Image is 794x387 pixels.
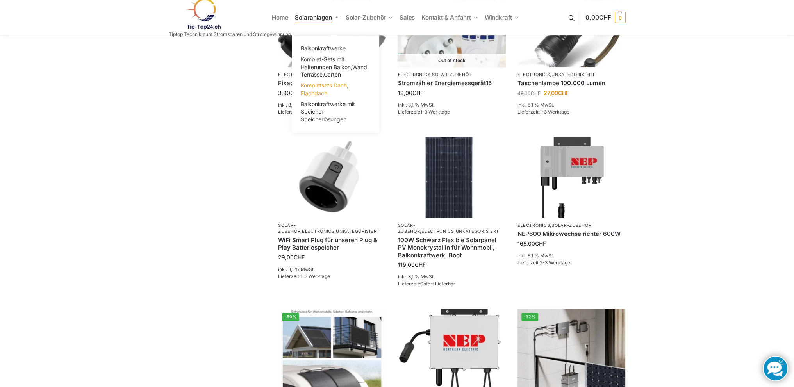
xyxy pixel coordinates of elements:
span: CHF [599,14,611,21]
a: 100W Schwarz Flexible Solarpanel PV Monokrystallin für Wohnmobil, Balkonkraftwerk, Boot [398,236,505,259]
span: Balkonkraftwerke mit Speicher Speicherlösungen [301,101,355,123]
span: 1-3 Werktage [300,273,330,279]
span: Kontakt & Anfahrt [421,14,471,21]
a: 0,00CHF 0 [585,6,625,29]
bdi: 119,00 [398,261,425,268]
a: Fixadapter mit Dichtung [278,79,386,87]
p: inkl. 8,1 % MwSt. [398,273,505,280]
a: Electronics [398,72,430,77]
span: Solar-Zubehör [346,14,386,21]
p: , [517,223,625,228]
p: , [517,72,625,78]
a: Stromzähler Energiemessgerät15 [398,79,505,87]
p: inkl. 8,1 % MwSt. [398,102,505,109]
span: Lieferzeit: [517,109,569,115]
span: CHF [558,89,569,96]
span: Lieferzeit: [517,260,570,266]
p: inkl. 8,1 % MwSt. [278,102,386,109]
span: CHF [290,89,301,96]
span: Kompletsets Dach, Flachdach [301,82,348,96]
img: WiFi Smart Plug für unseren Plug & Play Batteriespeicher [278,137,386,218]
a: Electronics [302,228,335,234]
p: Tiptop Technik zum Stromsparen und Stromgewinnung [169,32,291,37]
p: , [278,72,386,78]
img: 100 watt flexibles solarmodul [398,137,505,218]
span: Sofort Lieferbar [420,281,455,287]
p: , , [278,223,386,235]
span: CHF [294,254,305,260]
a: Balkonkraftwerke [296,43,375,54]
a: Solar-Zubehör [398,223,420,234]
bdi: 165,00 [517,240,546,247]
a: Electronics [517,72,550,77]
p: , , [398,223,505,235]
span: Lieferzeit: [278,273,330,279]
a: Electronics [421,228,454,234]
p: inkl. 8,1 % MwSt. [517,252,625,259]
a: Solar-Zubehör [278,223,300,234]
span: CHF [412,89,423,96]
span: Solaranlagen [295,14,332,21]
a: Unkategorisiert [551,72,595,77]
a: Electronics [278,72,311,77]
span: Komplet-Sets mit Halterungen Balkon,Wand, Terrasse,Garten [301,56,369,78]
span: Balkonkraftwerke [301,45,346,52]
a: Balkonkraftwerke mit Speicher Speicherlösungen [296,99,375,125]
p: inkl. 8,1 % MwSt. [517,102,625,109]
span: CHF [531,90,541,96]
a: NEP600 Mikrowechselrichter 600W [517,230,625,238]
p: , [398,72,505,78]
a: Solar-Zubehör [432,72,472,77]
span: Lieferzeit: [398,281,455,287]
span: 0,00 [585,14,611,21]
a: Unkategorisiert [455,228,499,234]
a: Solar-Zubehör [551,223,591,228]
span: Sales [400,14,415,21]
a: WiFi Smart Plug für unseren Plug & Play Batteriespeicher [278,236,386,251]
img: Nep 600 [517,137,625,218]
span: 0 [615,12,626,23]
bdi: 27,00 [544,89,569,96]
bdi: 29,00 [278,254,305,260]
span: Lieferzeit: [278,109,331,115]
a: Komplet-Sets mit Halterungen Balkon,Wand, Terrasse,Garten [296,54,375,80]
a: Unkategorisiert [336,228,380,234]
span: Windkraft [485,14,512,21]
span: 1-3 Werktage [540,109,569,115]
a: Kompletsets Dach, Flachdach [296,80,375,99]
bdi: 49,00 [517,90,541,96]
span: CHF [535,240,546,247]
bdi: 3,90 [278,89,301,96]
span: Lieferzeit: [398,109,450,115]
a: Electronics [517,223,550,228]
span: 1-3 Werktage [420,109,450,115]
p: inkl. 8,1 % MwSt. [278,266,386,273]
span: CHF [414,261,425,268]
span: 2-3 Werktage [540,260,570,266]
bdi: 19,00 [398,89,423,96]
a: Taschenlampe 100.000 Lumen [517,79,625,87]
